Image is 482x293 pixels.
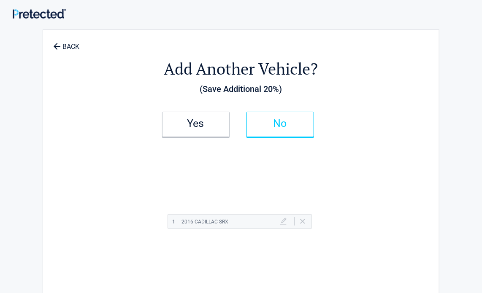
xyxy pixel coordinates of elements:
h2: Yes [171,121,221,126]
span: 1 | [172,219,178,225]
img: Main Logo [13,9,66,19]
h3: (Save Additional 20%) [89,82,393,96]
h2: 2016 Cadillac SRX [172,217,228,227]
a: Delete [300,219,305,224]
a: BACK [51,35,81,50]
h2: Add Another Vehicle? [89,58,393,80]
h2: No [255,121,305,126]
